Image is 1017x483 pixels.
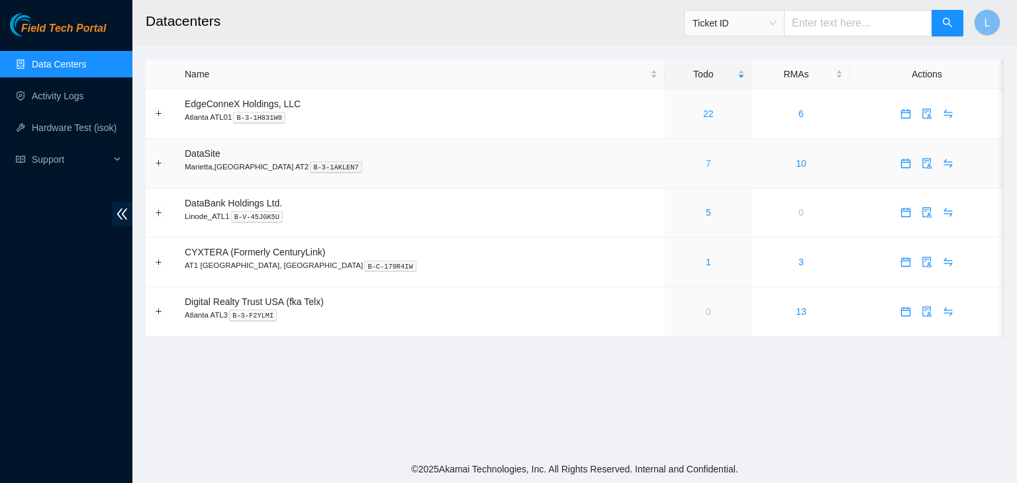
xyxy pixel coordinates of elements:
[938,251,959,273] button: swap
[799,109,804,119] a: 6
[706,257,711,267] a: 1
[917,257,937,267] span: audit
[185,198,282,208] span: DataBank Holdings Ltd.
[938,257,958,267] span: swap
[154,257,164,267] button: Expand row
[985,15,991,31] span: L
[895,202,916,223] button: calendar
[916,202,938,223] button: audit
[229,310,277,322] kbd: B-3-F2YLMI
[895,257,916,267] a: calendar
[132,455,1017,483] footer: © 2025 Akamai Technologies, Inc. All Rights Reserved. Internal and Confidential.
[32,146,110,173] span: Support
[916,109,938,119] a: audit
[917,306,937,317] span: audit
[917,207,937,218] span: audit
[895,207,916,218] a: calendar
[974,9,1000,36] button: L
[21,22,106,35] span: Field Tech Portal
[916,103,938,124] button: audit
[706,306,711,317] a: 0
[850,60,1004,89] th: Actions
[938,158,959,169] a: swap
[185,247,325,257] span: CYXTERA (Formerly CenturyLink)
[799,257,804,267] a: 3
[32,122,117,133] a: Hardware Test (isok)
[895,109,916,119] a: calendar
[154,158,164,169] button: Expand row
[32,91,84,101] a: Activity Logs
[154,306,164,317] button: Expand row
[895,158,916,169] a: calendar
[938,109,958,119] span: swap
[938,207,959,218] a: swap
[185,259,657,271] p: AT1 [GEOGRAPHIC_DATA], [GEOGRAPHIC_DATA]
[916,251,938,273] button: audit
[896,257,916,267] span: calendar
[938,109,959,119] a: swap
[112,202,132,226] span: double-left
[938,103,959,124] button: swap
[938,306,958,317] span: swap
[154,109,164,119] button: Expand row
[706,207,711,218] a: 5
[233,112,285,124] kbd: B-3-1H831W0
[896,109,916,119] span: calendar
[917,109,937,119] span: audit
[938,306,959,317] a: swap
[310,161,362,173] kbd: B-3-1AKLEN7
[796,306,806,317] a: 13
[895,103,916,124] button: calendar
[938,202,959,223] button: swap
[938,153,959,174] button: swap
[231,211,283,223] kbd: B-V-45JGK5U
[916,207,938,218] a: audit
[938,301,959,322] button: swap
[364,261,416,273] kbd: B-C-179R4IW
[185,161,657,173] p: Marietta,[GEOGRAPHIC_DATA] AT2
[896,306,916,317] span: calendar
[916,301,938,322] button: audit
[16,155,25,164] span: read
[185,309,657,321] p: Atlanta ATL3
[896,207,916,218] span: calendar
[784,10,932,36] input: Enter text here...
[895,306,916,317] a: calendar
[185,148,220,159] span: DataSite
[10,13,67,36] img: Akamai Technologies
[185,210,657,222] p: Linode_ATL1
[938,158,958,169] span: swap
[185,99,301,109] span: EdgeConneX Holdings, LLC
[185,111,657,123] p: Atlanta ATL01
[703,109,714,119] a: 22
[916,158,938,169] a: audit
[706,158,711,169] a: 7
[942,17,953,30] span: search
[916,153,938,174] button: audit
[938,257,959,267] a: swap
[154,207,164,218] button: Expand row
[185,296,324,307] span: Digital Realty Trust USA (fka Telx)
[916,257,938,267] a: audit
[32,59,86,69] a: Data Centers
[10,24,106,41] a: Akamai TechnologiesField Tech Portal
[895,153,916,174] button: calendar
[895,251,916,273] button: calendar
[917,158,937,169] span: audit
[938,207,958,218] span: swap
[796,158,806,169] a: 10
[916,306,938,317] a: audit
[896,158,916,169] span: calendar
[799,207,804,218] a: 0
[895,301,916,322] button: calendar
[932,10,963,36] button: search
[693,13,776,33] span: Ticket ID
